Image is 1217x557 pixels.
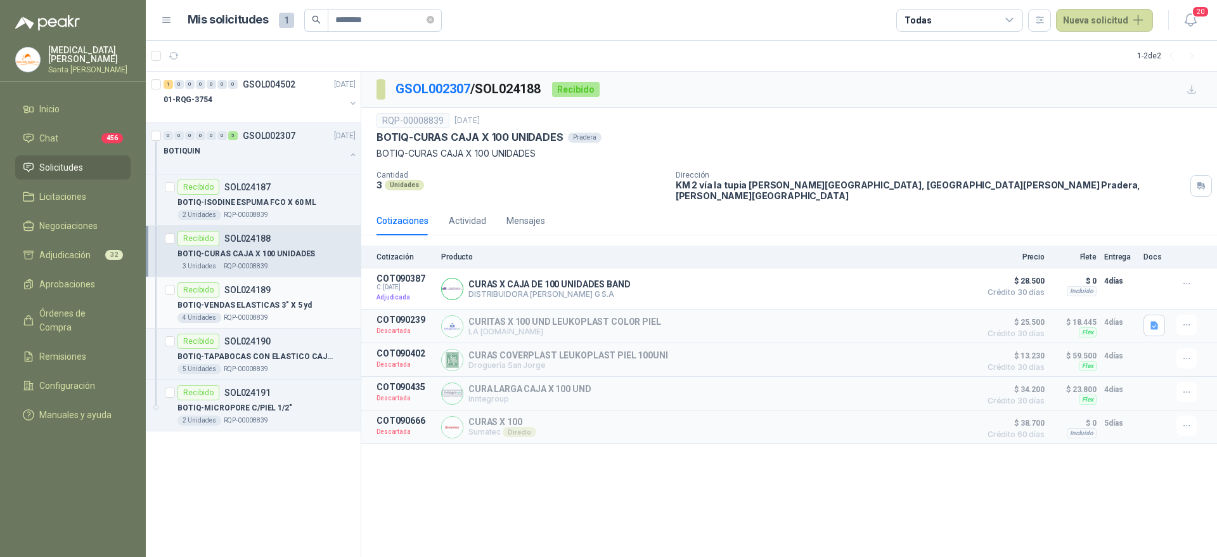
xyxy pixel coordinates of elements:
img: Company Logo [442,278,463,299]
a: Inicio [15,97,131,121]
p: SOL024190 [224,337,271,346]
span: Remisiones [39,350,86,364]
img: Company Logo [442,316,463,337]
p: $ 18.445 [1052,315,1097,330]
div: 5 Unidades [177,364,221,374]
p: BOTIQ-VENDAS ELASTICAS 3" X 5 yd [177,299,312,311]
p: RQP-00008839 [224,416,268,426]
button: 20 [1179,9,1202,32]
span: Crédito 30 días [981,397,1045,405]
p: CURITAS X 100 UND LEUKOPLAST COLOR PIEL [468,317,661,327]
span: search [312,15,321,24]
div: 1 [164,80,173,89]
p: Santa [PERSON_NAME] [48,66,131,74]
div: 0 [174,80,184,89]
p: $ 0 [1052,416,1097,431]
span: Chat [39,131,58,145]
img: Company Logo [442,383,463,404]
a: RecibidoSOL024187BOTIQ-ISODINE ESPUMA FCO X 60 ML2 UnidadesRQP-00008839 [146,174,361,226]
span: Órdenes de Compra [39,306,119,334]
p: GSOL004502 [243,80,295,89]
a: Aprobaciones [15,272,131,296]
p: Sumatec [468,427,536,437]
span: 456 [101,133,123,143]
p: RQP-00008839 [224,210,268,220]
div: 0 [196,131,205,140]
a: Chat456 [15,126,131,150]
p: 3 [377,180,382,190]
a: Configuración [15,374,131,398]
a: RecibidoSOL024188BOTIQ-CURAS CAJA X 100 UNIDADES3 UnidadesRQP-00008839 [146,226,361,277]
p: SOL024189 [224,285,271,294]
p: SOL024188 [224,234,271,243]
div: RQP-00008839 [377,113,449,128]
div: Unidades [385,180,424,190]
span: close-circle [427,16,434,23]
a: Remisiones [15,344,131,369]
div: Mensajes [506,214,545,228]
span: $ 34.200 [981,382,1045,397]
p: DISTRIBUIDORA [PERSON_NAME] G S.A [468,289,630,299]
div: 0 [228,80,238,89]
div: Recibido [177,231,219,246]
p: Cantidad [377,171,666,180]
div: 0 [207,80,216,89]
span: Configuración [39,379,95,393]
div: Incluido [1067,428,1097,438]
a: Órdenes de Compra [15,301,131,339]
button: Nueva solicitud [1056,9,1153,32]
a: 0 0 0 0 0 0 5 GSOL002307[DATE] BOTIQUIN [164,128,358,169]
p: RQP-00008839 [224,364,268,374]
p: BOTIQ-CURAS CAJA X 100 UNIDADES [377,147,1202,161]
span: $ 28.500 [981,273,1045,289]
div: 0 [217,131,227,140]
a: Manuales y ayuda [15,403,131,427]
p: Flete [1052,252,1097,261]
a: Solicitudes [15,155,131,180]
p: Descartada [377,358,434,371]
div: 5 [228,131,238,140]
p: Descartada [377,325,434,337]
p: KM 2 vía la tupia [PERSON_NAME][GEOGRAPHIC_DATA], [GEOGRAPHIC_DATA][PERSON_NAME] Pradera , [PERSO... [676,180,1185,201]
a: GSOL002307 [396,81,470,96]
p: Descartada [377,426,434,438]
span: Adjudicación [39,248,91,262]
a: Adjudicación32 [15,243,131,267]
div: Directo [503,427,536,437]
div: Recibido [177,385,219,400]
span: Licitaciones [39,190,86,204]
p: SOL024191 [224,388,271,397]
p: Docs [1143,252,1169,261]
p: CURAS X 100 [468,417,536,427]
a: Negociaciones [15,214,131,238]
div: 3 Unidades [177,261,221,272]
span: Aprobaciones [39,277,95,291]
div: Recibido [177,334,219,349]
p: COT090435 [377,382,434,392]
div: Recibido [177,180,219,195]
span: Crédito 30 días [981,330,1045,337]
p: CURAS COVERPLAST LEUKOPLAST PIEL 100UNI [468,350,668,360]
a: RecibidoSOL024191BOTIQ-MICROPORE C/PIEL 1/2"2 UnidadesRQP-00008839 [146,380,361,431]
p: [DATE] [334,79,356,91]
p: Entrega [1104,252,1136,261]
span: 20 [1192,6,1209,18]
p: $ 23.800 [1052,382,1097,397]
p: BOTIQ-TAPABOCAS CON ELASTICO CAJA X 50 [177,351,335,363]
p: Cotización [377,252,434,261]
p: BOTIQUIN [164,145,200,157]
p: Producto [441,252,974,261]
p: 5 días [1104,416,1136,431]
p: $ 0 [1052,273,1097,289]
p: BOTIQ-CURAS CAJA X 100 UNIDADES [177,248,315,260]
p: 4 días [1104,348,1136,364]
p: [DATE] [454,115,480,127]
span: 32 [105,250,123,260]
div: 0 [207,131,216,140]
p: 01-RQG-3754 [164,94,212,106]
span: Solicitudes [39,161,83,174]
span: Crédito 30 días [981,364,1045,371]
span: Inicio [39,102,60,116]
div: 0 [164,131,173,140]
div: 0 [174,131,184,140]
